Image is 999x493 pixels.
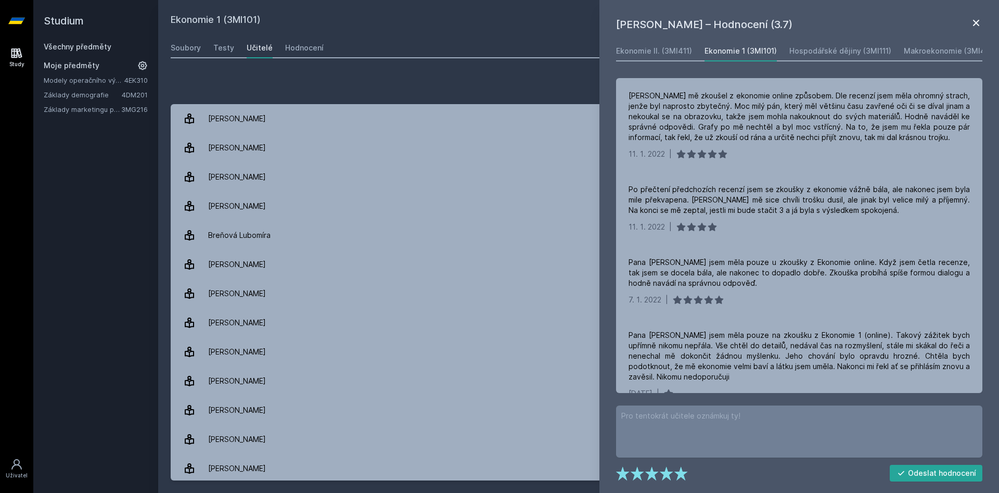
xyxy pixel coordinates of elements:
div: [PERSON_NAME] [208,342,266,362]
div: Soubory [171,43,201,53]
a: Uživatel [2,453,31,485]
div: | [669,149,672,159]
button: Odeslat hodnocení [890,465,983,482]
a: Všechny předměty [44,42,111,51]
div: Po přečtení předchozích recenzí jsem se zkoušky z ekonomie vážně bála, ale nakonec jsem byla mile... [629,184,970,216]
a: 4DM201 [122,91,148,99]
div: [PERSON_NAME] [208,458,266,479]
div: [PERSON_NAME] [208,400,266,421]
a: [PERSON_NAME] 40 hodnocení 4.2 [171,308,987,337]
div: [PERSON_NAME] mě zkoušel z ekonomie online způsobem. Dle recenzí jsem měla ohromný strach, jenže ... [629,91,970,143]
a: [PERSON_NAME] 7 hodnocení 3.7 [171,396,987,425]
a: Hodnocení [285,37,324,58]
div: [DATE] [629,388,652,399]
div: Pana [PERSON_NAME] jsem měla pouze u zkoušky z Ekonomie online. Když jsem četla recenze, tak jsem... [629,257,970,288]
a: 3MG216 [121,105,148,113]
div: Pana [PERSON_NAME] jsem měla pouze na zkoušku z Ekonomie 1 (online). Takový zážitek bych upřímně ... [629,330,970,382]
div: Testy [213,43,234,53]
div: 11. 1. 2022 [629,149,665,159]
a: Soubory [171,37,201,58]
h2: Ekonomie 1 (3MI101) [171,12,870,29]
div: [PERSON_NAME] [208,108,266,129]
a: Základy marketingu pro informatiky a statistiky [44,104,121,115]
div: Učitelé [247,43,273,53]
div: [PERSON_NAME] [208,371,266,391]
a: [PERSON_NAME] 1 hodnocení 5.0 [171,425,987,454]
div: | [657,388,659,399]
div: [PERSON_NAME] [208,429,266,450]
div: | [669,222,672,232]
div: Study [9,60,24,68]
div: [PERSON_NAME] [208,254,266,275]
a: [PERSON_NAME] 1 hodnocení 5.0 [171,192,987,221]
span: Moje předměty [44,60,99,71]
div: [PERSON_NAME] [208,283,266,304]
a: [PERSON_NAME] 31 hodnocení 4.0 [171,337,987,366]
div: [PERSON_NAME] [208,312,266,333]
a: 4EK310 [124,76,148,84]
a: Testy [213,37,234,58]
a: Breňová Lubomíra 4 hodnocení 5.0 [171,221,987,250]
a: [PERSON_NAME] 7 hodnocení 1.4 [171,454,987,483]
a: [PERSON_NAME] 1 hodnocení 5.0 [171,104,987,133]
a: [PERSON_NAME] 1 hodnocení 5.0 [171,279,987,308]
div: 7. 1. 2022 [629,295,661,305]
a: [PERSON_NAME] [171,162,987,192]
div: Breňová Lubomíra [208,225,271,246]
div: 11. 1. 2022 [629,222,665,232]
div: [PERSON_NAME] [208,196,266,217]
a: [PERSON_NAME] 39 hodnocení 4.4 [171,133,987,162]
a: Učitelé [247,37,273,58]
a: Základy demografie [44,90,122,100]
a: [PERSON_NAME] 46 hodnocení 4.7 [171,366,987,396]
div: Uživatel [6,472,28,479]
div: Hodnocení [285,43,324,53]
div: [PERSON_NAME] [208,167,266,187]
a: [PERSON_NAME] [171,250,987,279]
a: Study [2,42,31,73]
div: [PERSON_NAME] [208,137,266,158]
a: Modely operačního výzkumu [44,75,124,85]
div: | [665,295,668,305]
